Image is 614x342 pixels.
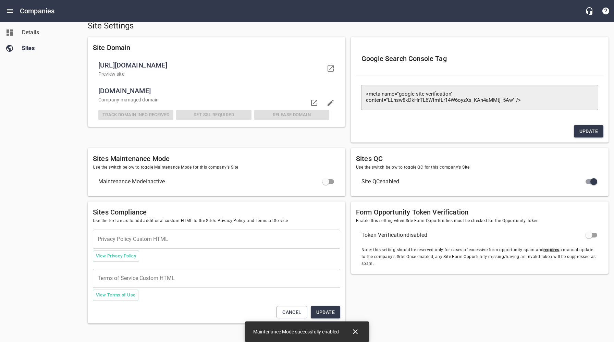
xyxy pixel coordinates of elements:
[316,308,335,317] span: Update
[356,153,603,164] h6: Sites QC
[579,127,598,136] span: Update
[356,164,603,171] span: Use the switch below to toggle QC for this company's Site
[98,178,324,186] span: Maintenance Mode inactive
[361,247,598,267] span: Note: this setting should be reserved only for cases of excessive form opportunity spam and a man...
[2,3,18,19] button: Open drawer
[361,53,598,64] h6: Google Search Console Tag
[93,42,340,53] h6: Site Domain
[20,5,54,16] h6: Companies
[356,218,603,224] span: Enable this setting when Site Form Opportunities must be checked for the Opportunity Token.
[322,60,339,77] a: Visit your domain
[96,291,135,299] span: View Terms of Use
[543,247,559,252] u: requires
[574,125,603,138] button: Update
[366,91,593,103] textarea: <meta name="google-site-verification" content="LLhsw8kDkHrTL6WfmfLr14W6oyzXs_KAn4aMMtj_5Aw" />
[93,251,139,262] button: View Privacy Policy
[22,44,74,52] span: Sites
[253,329,339,334] span: Maintenance Mode successfully enabled
[277,306,307,319] button: Cancel
[97,95,331,105] div: Company -managed domain
[98,60,324,71] span: [URL][DOMAIN_NAME]
[306,95,322,111] a: Visit domain
[356,207,603,218] h6: Form Opportunity Token Verification
[98,71,324,78] p: Preview site
[322,95,339,111] button: Edit domain
[96,252,136,260] span: View Privacy Policy
[93,218,340,224] span: Use the text areas to add additional custom HTML to the Site's Privacy Policy and Terms of Service
[361,231,587,239] span: Token Verification disabled
[93,207,340,218] h6: Sites Compliance
[88,21,609,32] h5: Site Settings
[311,306,340,319] button: Update
[93,164,340,171] span: Use the switch below to toggle Maintenance Mode for this company's Site
[598,3,614,19] button: Support Portal
[98,85,329,96] span: [DOMAIN_NAME]
[581,3,598,19] button: Live Chat
[282,308,301,317] span: Cancel
[361,178,587,186] span: Site QC enabled
[93,153,340,164] h6: Sites Maintenance Mode
[347,323,364,340] button: Close
[93,290,138,301] button: View Terms of Use
[22,28,74,37] span: Details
